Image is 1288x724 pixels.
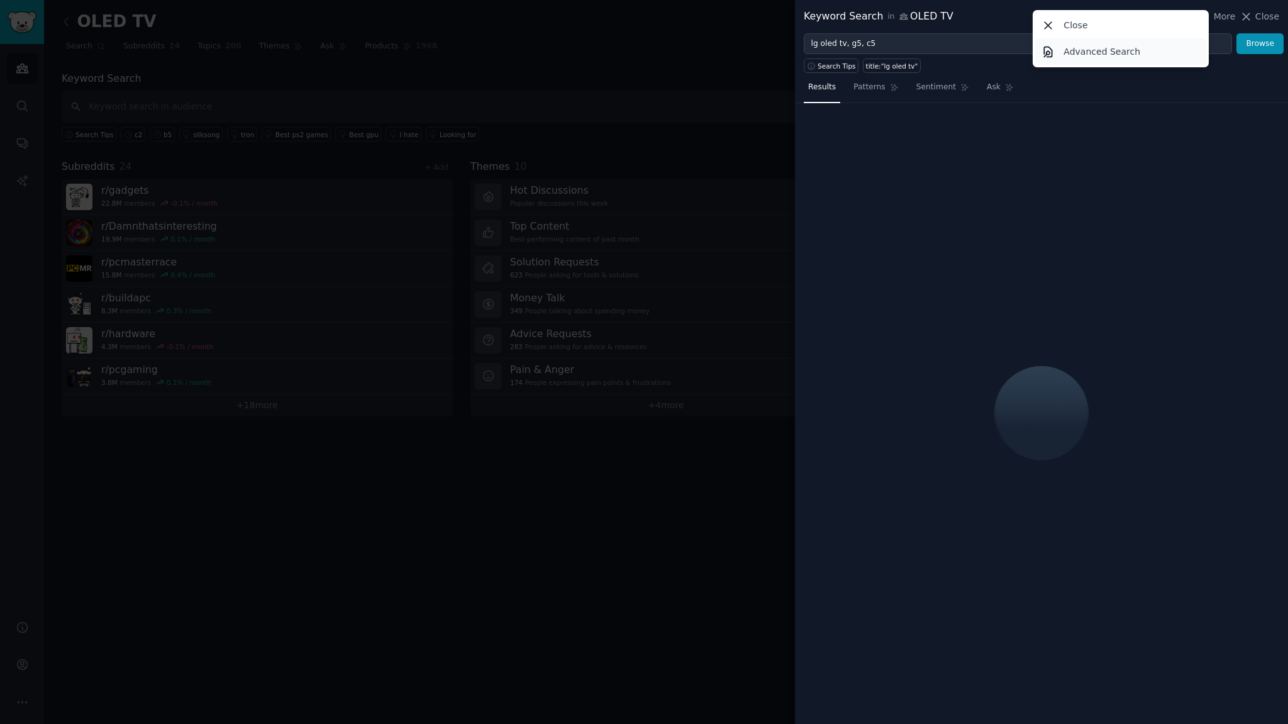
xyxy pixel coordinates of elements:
button: More [1201,10,1236,23]
button: Close [1240,10,1279,23]
a: Ask [982,77,1018,103]
a: title:"lg oled tv" [863,58,921,73]
a: Advanced Search [1035,38,1207,65]
span: Patterns [853,82,885,93]
span: Ask [987,82,1001,93]
p: Close [1063,19,1087,32]
button: Browse [1236,33,1284,55]
a: Sentiment [912,77,974,103]
span: More [1214,10,1236,23]
span: Close [1255,10,1279,23]
input: Try a keyword related to your business [804,33,1232,55]
a: Results [804,77,840,103]
span: Sentiment [916,82,956,93]
div: Keyword Search OLED TV [804,9,953,25]
span: Results [808,82,836,93]
p: Advanced Search [1063,45,1140,58]
div: title:"lg oled tv" [866,62,918,70]
button: Search Tips [804,58,858,73]
span: in [887,11,894,23]
a: Patterns [849,77,902,103]
span: Search Tips [818,62,856,70]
